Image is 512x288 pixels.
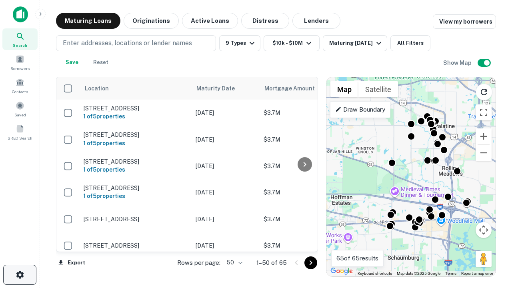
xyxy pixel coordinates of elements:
button: Distress [241,13,289,29]
img: Google [328,266,355,276]
p: [STREET_ADDRESS] [84,184,188,192]
div: 50 [224,257,244,268]
button: Lenders [292,13,340,29]
p: $3.7M [264,162,344,170]
th: Maturity Date [192,77,260,100]
div: Maturing [DATE] [329,38,384,48]
img: capitalize-icon.png [13,6,28,22]
span: Search [13,42,27,48]
button: Originations [124,13,179,29]
p: Draw Boundary [335,105,385,114]
button: Maturing [DATE] [323,35,387,51]
p: 65 of 65 results [336,254,378,263]
button: All Filters [390,35,430,51]
p: $3.7M [264,188,344,197]
h6: 1 of 5 properties [84,139,188,148]
button: Active Loans [182,13,238,29]
th: Mortgage Amount [260,77,348,100]
button: Zoom out [476,145,492,161]
span: Map data ©2025 Google [397,271,440,276]
button: $10k - $10M [264,35,320,51]
p: [DATE] [196,215,256,224]
p: 1–50 of 65 [256,258,287,268]
iframe: Chat Widget [472,198,512,237]
a: SREO Search [2,121,38,143]
p: [DATE] [196,162,256,170]
div: 0 0 [326,77,496,276]
button: Show street map [330,81,358,97]
span: Maturity Date [196,84,245,93]
button: 9 Types [219,35,260,51]
button: Reload search area [476,84,492,100]
p: [DATE] [196,135,256,144]
p: [STREET_ADDRESS] [84,242,188,249]
button: Export [56,257,87,269]
span: Mortgage Amount [264,84,325,93]
p: [DATE] [196,241,256,250]
span: SREO Search [8,135,32,141]
p: $3.7M [264,215,344,224]
button: Enter addresses, locations or lender names [56,35,216,51]
p: Rows per page: [177,258,220,268]
a: Search [2,28,38,50]
th: Location [80,77,192,100]
p: $3.7M [264,241,344,250]
a: Contacts [2,75,38,96]
a: Open this area in Google Maps (opens a new window) [328,266,355,276]
button: Go to next page [304,256,317,269]
button: Save your search to get updates of matches that match your search criteria. [59,54,85,70]
span: Location [84,84,109,93]
a: Report a map error [461,271,493,276]
button: Keyboard shortcuts [358,271,392,276]
span: Contacts [12,88,28,95]
button: Drag Pegman onto the map to open Street View [476,251,492,267]
button: Zoom in [476,128,492,144]
h6: Show Map [443,58,473,67]
p: $3.7M [264,135,344,144]
p: [STREET_ADDRESS] [84,131,188,138]
p: Enter addresses, locations or lender names [63,38,192,48]
h6: 1 of 5 properties [84,192,188,200]
a: Terms (opens in new tab) [445,271,456,276]
button: Maturing Loans [56,13,120,29]
button: Toggle fullscreen view [476,104,492,120]
p: [STREET_ADDRESS] [84,105,188,112]
span: Saved [14,112,26,118]
p: $3.7M [264,108,344,117]
a: Saved [2,98,38,120]
p: [DATE] [196,108,256,117]
h6: 1 of 5 properties [84,165,188,174]
p: [STREET_ADDRESS] [84,216,188,223]
button: Show satellite imagery [358,81,398,97]
button: Reset [88,54,114,70]
h6: 1 of 5 properties [84,112,188,121]
p: [STREET_ADDRESS] [84,158,188,165]
p: [DATE] [196,188,256,197]
a: Borrowers [2,52,38,73]
span: Borrowers [10,65,30,72]
a: View my borrowers [433,14,496,29]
